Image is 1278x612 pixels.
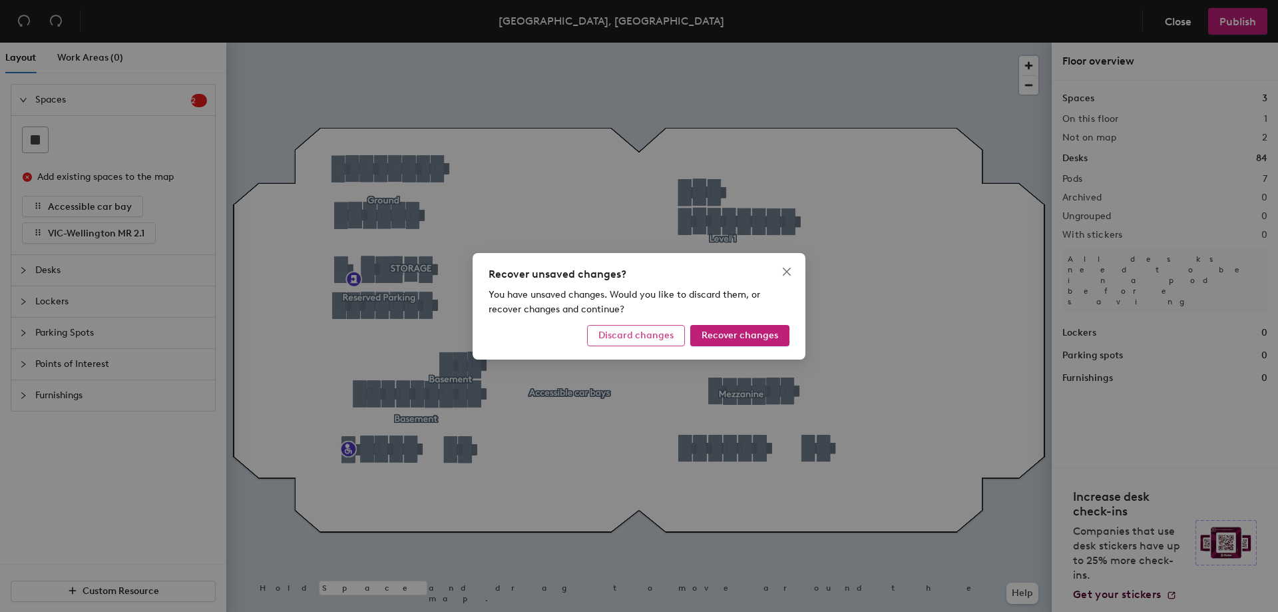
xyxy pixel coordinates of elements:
[776,266,797,277] span: Close
[781,266,792,277] span: close
[702,330,778,341] span: Recover changes
[690,325,789,346] button: Recover changes
[489,266,789,282] div: Recover unsaved changes?
[489,289,760,315] span: You have unsaved changes. Would you like to discard them, or recover changes and continue?
[598,330,674,341] span: Discard changes
[776,261,797,282] button: Close
[587,325,685,346] button: Discard changes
